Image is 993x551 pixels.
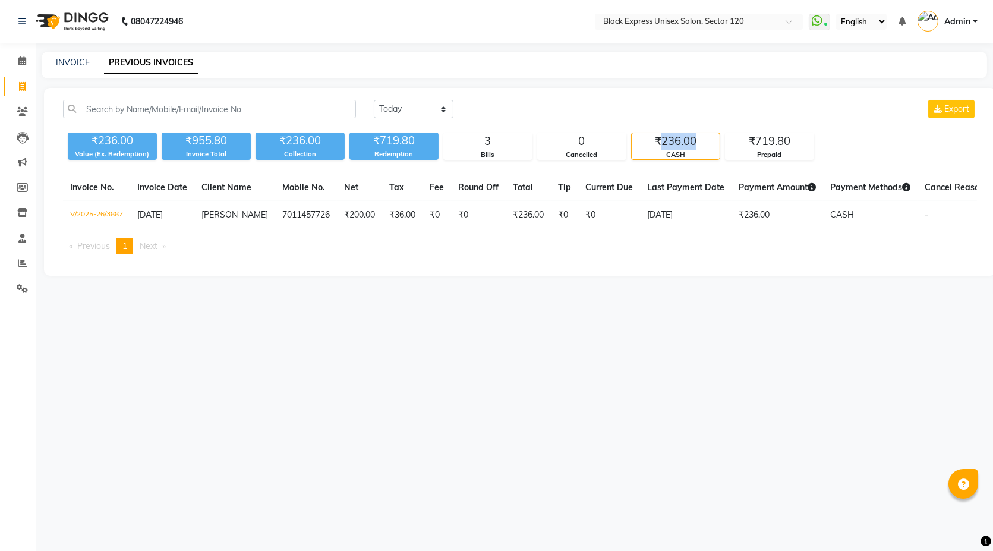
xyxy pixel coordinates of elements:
div: 0 [538,133,626,150]
div: Invoice Total [162,149,251,159]
td: ₹36.00 [382,201,423,229]
span: Tip [558,182,571,193]
td: ₹236.00 [506,201,551,229]
span: Next [140,241,157,251]
span: CASH [830,209,854,220]
span: Current Due [585,182,633,193]
span: Invoice No. [70,182,114,193]
div: ₹719.80 [349,133,439,149]
span: Fee [430,182,444,193]
span: Invoice Date [137,182,187,193]
td: [DATE] [640,201,732,229]
div: Value (Ex. Redemption) [68,149,157,159]
td: ₹200.00 [337,201,382,229]
img: Admin [918,11,938,32]
td: V/2025-26/3887 [63,201,130,229]
nav: Pagination [63,238,977,254]
span: Net [344,182,358,193]
div: Cancelled [538,150,626,160]
span: Last Payment Date [647,182,724,193]
div: ₹955.80 [162,133,251,149]
span: [PERSON_NAME] [201,209,268,220]
td: ₹0 [451,201,506,229]
div: ₹719.80 [726,133,814,150]
img: logo [30,5,112,38]
div: ₹236.00 [632,133,720,150]
span: Payment Amount [739,182,816,193]
div: Collection [256,149,345,159]
span: - [925,209,928,220]
span: Cancel Reason [925,182,984,193]
td: ₹236.00 [732,201,823,229]
div: 3 [444,133,532,150]
span: Total [513,182,533,193]
b: 08047224946 [131,5,183,38]
div: Bills [444,150,532,160]
a: INVOICE [56,57,90,68]
input: Search by Name/Mobile/Email/Invoice No [63,100,356,118]
a: PREVIOUS INVOICES [104,52,198,74]
button: Export [928,100,975,118]
span: Mobile No. [282,182,325,193]
div: ₹236.00 [68,133,157,149]
span: [DATE] [137,209,163,220]
td: ₹0 [578,201,640,229]
span: Previous [77,241,110,251]
div: CASH [632,150,720,160]
div: Prepaid [726,150,814,160]
td: ₹0 [423,201,451,229]
span: Payment Methods [830,182,910,193]
span: Round Off [458,182,499,193]
span: 1 [122,241,127,251]
div: Redemption [349,149,439,159]
span: Tax [389,182,404,193]
div: ₹236.00 [256,133,345,149]
td: 7011457726 [275,201,337,229]
td: ₹0 [551,201,578,229]
span: Admin [944,15,970,28]
span: Export [944,103,969,114]
span: Client Name [201,182,251,193]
